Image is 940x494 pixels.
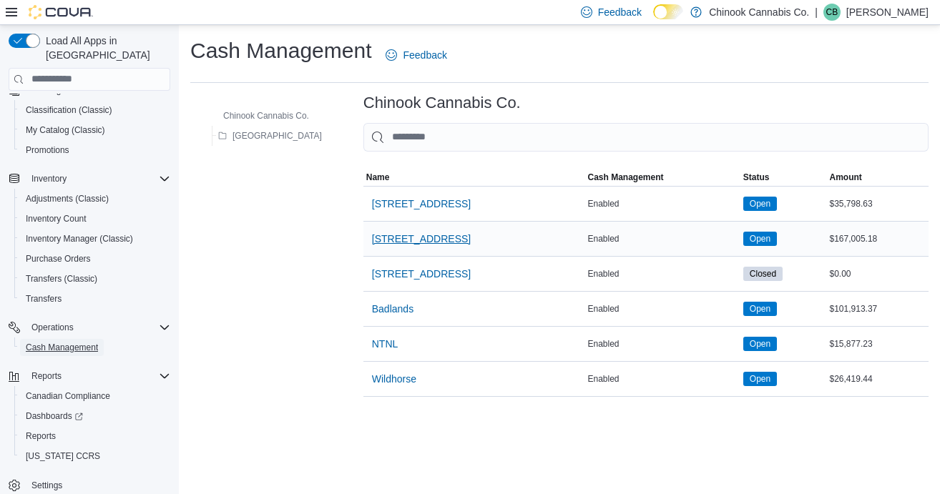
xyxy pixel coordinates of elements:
button: Inventory [3,169,176,189]
a: Cash Management [20,339,104,356]
span: Dark Mode [653,19,654,20]
button: NTNL [366,330,404,358]
span: Open [743,302,777,316]
span: [US_STATE] CCRS [26,450,100,462]
button: Inventory Count [14,209,176,229]
span: My Catalog (Classic) [26,124,105,136]
span: Open [743,197,777,211]
span: Inventory Manager (Classic) [20,230,170,247]
button: Name [363,169,585,186]
button: Adjustments (Classic) [14,189,176,209]
span: Settings [26,476,170,494]
span: [GEOGRAPHIC_DATA] [232,130,322,142]
span: Open [750,197,770,210]
span: Purchase Orders [26,253,91,265]
button: Reports [3,366,176,386]
div: $0.00 [827,265,929,282]
div: $26,419.44 [827,370,929,387]
span: Closed [743,267,783,281]
span: Open [743,372,777,386]
span: Canadian Compliance [26,390,110,402]
span: Canadian Compliance [20,387,170,405]
button: Reports [14,426,176,446]
span: CB [826,4,838,21]
div: Enabled [584,265,740,282]
a: Feedback [380,41,452,69]
span: Promotions [20,142,170,159]
button: Amount [827,169,929,186]
button: [STREET_ADDRESS] [366,224,476,253]
a: [US_STATE] CCRS [20,448,106,465]
span: Classification (Classic) [20,102,170,119]
span: Chinook Cannabis Co. [223,110,309,122]
p: [PERSON_NAME] [846,4,929,21]
a: Reports [20,428,62,445]
span: Inventory [31,173,67,184]
a: Canadian Compliance [20,387,116,405]
span: Open [750,372,770,385]
h3: Chinook Cannabis Co. [363,94,521,112]
span: Purchase Orders [20,250,170,267]
span: Inventory [26,170,170,187]
button: Badlands [366,295,419,323]
button: [STREET_ADDRESS] [366,189,476,218]
input: This is a search bar. As you type, the results lower in the page will automatically filter. [363,123,929,152]
span: [STREET_ADDRESS] [372,232,471,246]
span: Inventory Manager (Classic) [26,233,133,244]
span: Operations [31,322,74,333]
a: Dashboards [20,407,89,425]
span: Open [750,302,770,315]
div: $101,913.37 [827,300,929,317]
button: Classification (Classic) [14,100,176,120]
p: | [815,4,818,21]
button: Transfers (Classic) [14,269,176,289]
span: NTNL [372,337,398,351]
span: Reports [31,370,62,382]
a: Classification (Classic) [20,102,118,119]
span: Cash Management [587,172,663,183]
span: Closed [750,267,776,280]
span: Cash Management [20,339,170,356]
span: My Catalog (Classic) [20,122,170,139]
button: Cash Management [14,337,176,357]
h1: Cash Management [190,36,371,65]
a: Dashboards [14,406,176,426]
div: Enabled [584,335,740,352]
button: [US_STATE] CCRS [14,446,176,466]
button: Purchase Orders [14,249,176,269]
span: Status [743,172,770,183]
div: $15,877.23 [827,335,929,352]
span: Reports [20,428,170,445]
span: Amount [830,172,862,183]
a: Promotions [20,142,75,159]
span: [STREET_ADDRESS] [372,197,471,211]
span: Inventory Count [20,210,170,227]
a: Transfers (Classic) [20,270,103,287]
span: Settings [31,480,62,491]
span: [STREET_ADDRESS] [372,267,471,281]
span: Promotions [26,144,69,156]
span: Transfers [20,290,170,307]
button: Operations [26,319,79,336]
span: Operations [26,319,170,336]
button: [GEOGRAPHIC_DATA] [212,127,328,144]
span: Reports [26,367,170,385]
span: Classification (Classic) [26,104,112,116]
span: Open [750,232,770,245]
div: Enabled [584,230,740,247]
span: Open [750,337,770,350]
a: Inventory Manager (Classic) [20,230,139,247]
button: Transfers [14,289,176,309]
span: Feedback [403,48,446,62]
span: Washington CCRS [20,448,170,465]
img: Cova [29,5,93,19]
button: Cash Management [584,169,740,186]
button: Inventory Manager (Classic) [14,229,176,249]
div: Enabled [584,195,740,212]
button: Canadian Compliance [14,386,176,406]
button: Reports [26,367,67,385]
span: Name [366,172,390,183]
span: Adjustments (Classic) [20,190,170,207]
div: $167,005.18 [827,230,929,247]
div: Enabled [584,300,740,317]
